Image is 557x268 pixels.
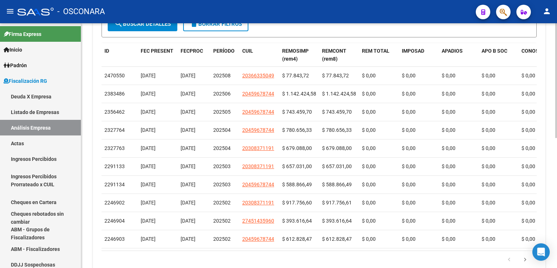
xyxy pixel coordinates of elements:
[282,91,316,97] span: $ 1.142.424,58
[279,43,319,67] datatable-header-cell: REMOSIMP (rem4)
[183,17,248,31] button: Borrar Filtros
[104,109,125,115] span: 2356462
[181,109,195,115] span: [DATE]
[322,163,352,169] span: $ 657.031,00
[239,43,279,67] datatable-header-cell: CUIL
[114,19,123,28] mat-icon: search
[213,127,231,133] span: 202504
[482,73,495,78] span: $ 0,00
[521,73,535,78] span: $ 0,00
[141,73,156,78] span: [DATE]
[322,182,352,187] span: $ 588.866,49
[442,73,455,78] span: $ 0,00
[442,91,455,97] span: $ 0,00
[242,145,274,151] span: 20308371191
[141,145,156,151] span: [DATE]
[104,91,125,97] span: 2383486
[213,109,231,115] span: 202505
[242,48,253,54] span: CUIL
[57,4,105,20] span: - OSCONARA
[482,48,507,54] span: APO B SOC
[181,182,195,187] span: [DATE]
[518,256,532,264] a: go to next page
[362,91,376,97] span: $ 0,00
[362,127,376,133] span: $ 0,00
[282,163,312,169] span: $ 657.031,00
[322,48,346,62] span: REMCONT (rem8)
[190,19,198,28] mat-icon: delete
[362,48,389,54] span: REM TOTAL
[242,127,274,133] span: 20459678744
[141,127,156,133] span: [DATE]
[322,236,352,242] span: $ 612.828,47
[213,236,231,242] span: 202502
[282,200,312,206] span: $ 917.756,60
[181,145,195,151] span: [DATE]
[399,43,439,67] datatable-header-cell: IMPOSAD
[242,73,274,78] span: 20366335049
[442,182,455,187] span: $ 0,00
[282,73,309,78] span: $ 77.843,72
[482,236,495,242] span: $ 0,00
[521,218,535,224] span: $ 0,00
[242,182,274,187] span: 20459678744
[442,163,455,169] span: $ 0,00
[6,7,15,16] mat-icon: menu
[442,127,455,133] span: $ 0,00
[178,43,210,67] datatable-header-cell: FECPROC
[402,236,416,242] span: $ 0,00
[402,182,416,187] span: $ 0,00
[442,145,455,151] span: $ 0,00
[402,200,416,206] span: $ 0,00
[439,43,479,67] datatable-header-cell: APADIOS
[322,109,352,115] span: $ 743.459,70
[532,243,550,261] div: Open Intercom Messenger
[322,91,356,97] span: $ 1.142.424,58
[362,145,376,151] span: $ 0,00
[521,127,535,133] span: $ 0,00
[181,73,195,78] span: [DATE]
[362,182,376,187] span: $ 0,00
[213,200,231,206] span: 202502
[402,91,416,97] span: $ 0,00
[282,236,312,242] span: $ 612.828,47
[282,182,312,187] span: $ 588.866,49
[319,43,359,67] datatable-header-cell: REMCONT (rem8)
[104,218,125,224] span: 2246904
[502,256,516,264] a: go to previous page
[4,30,41,38] span: Firma Express
[402,73,416,78] span: $ 0,00
[213,48,235,54] span: PERÍODO
[181,127,195,133] span: [DATE]
[141,48,173,54] span: FEC PRESENT
[402,163,416,169] span: $ 0,00
[521,91,535,97] span: $ 0,00
[4,46,22,54] span: Inicio
[104,48,109,54] span: ID
[362,200,376,206] span: $ 0,00
[521,236,535,242] span: $ 0,00
[362,236,376,242] span: $ 0,00
[181,218,195,224] span: [DATE]
[482,91,495,97] span: $ 0,00
[479,43,519,67] datatable-header-cell: APO B SOC
[482,127,495,133] span: $ 0,00
[282,145,312,151] span: $ 679.088,00
[104,182,125,187] span: 2291134
[442,200,455,206] span: $ 0,00
[4,77,47,85] span: Fiscalización RG
[402,145,416,151] span: $ 0,00
[402,48,424,54] span: IMPOSAD
[104,200,125,206] span: 2246902
[282,48,309,62] span: REMOSIMP (rem4)
[521,182,535,187] span: $ 0,00
[521,200,535,206] span: $ 0,00
[521,163,535,169] span: $ 0,00
[322,127,352,133] span: $ 780.656,33
[102,43,138,67] datatable-header-cell: ID
[362,109,376,115] span: $ 0,00
[521,109,535,115] span: $ 0,00
[482,218,495,224] span: $ 0,00
[181,163,195,169] span: [DATE]
[108,17,177,31] button: Buscar Detalles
